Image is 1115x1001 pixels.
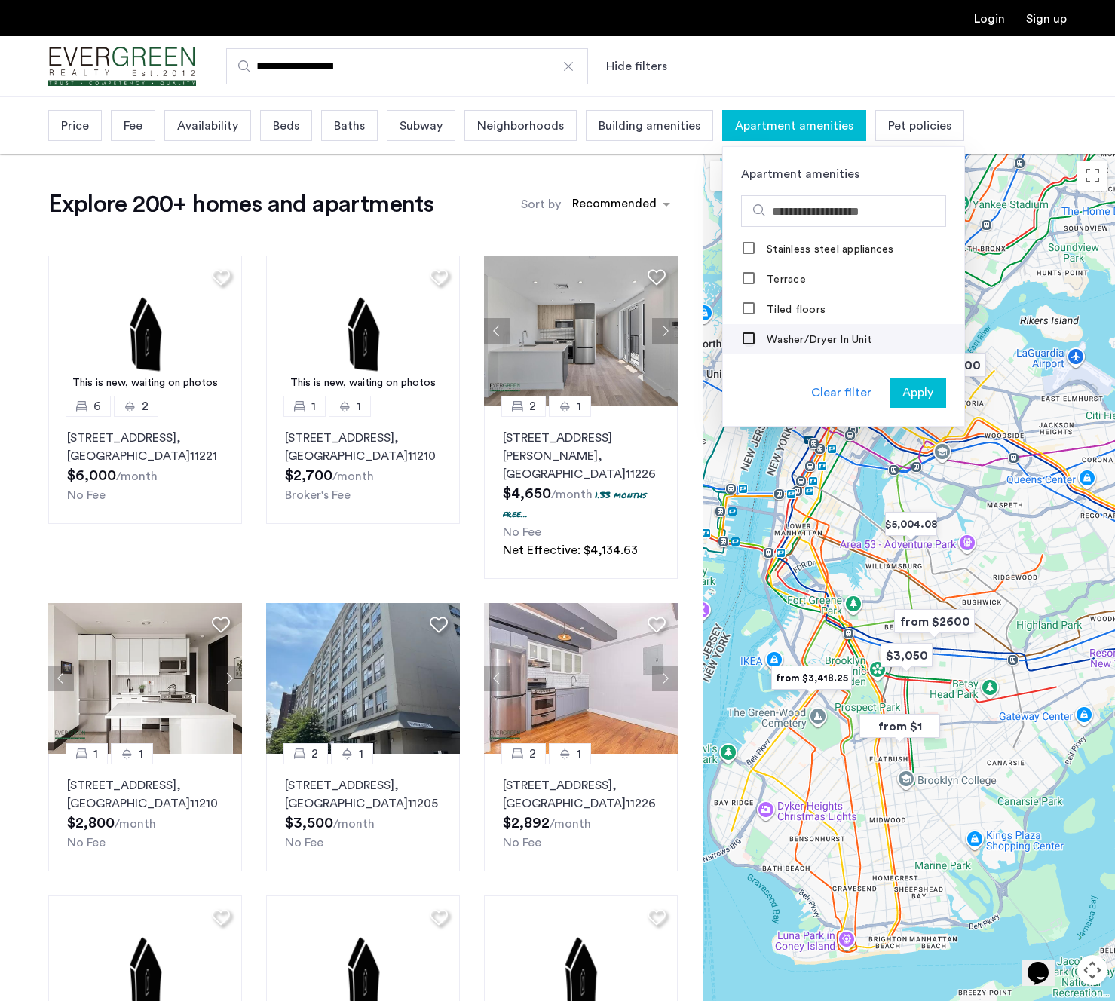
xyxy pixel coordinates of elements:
[1026,13,1067,25] a: Registration
[334,117,365,135] span: Baths
[400,117,443,135] span: Subway
[599,117,700,135] span: Building amenities
[61,117,89,135] span: Price
[177,117,238,135] span: Availability
[723,147,964,183] div: Apartment amenities
[226,48,588,84] input: Apartment Search
[764,243,894,256] label: Stainless steel appliances
[477,117,564,135] span: Neighborhoods
[48,38,196,95] a: Cazamio Logo
[764,304,826,316] label: Tiled floors
[974,13,1005,25] a: Login
[735,117,853,135] span: Apartment amenities
[888,117,951,135] span: Pet policies
[1022,941,1070,986] iframe: chat widget
[48,38,196,95] img: logo
[902,384,933,402] span: Apply
[772,203,939,221] input: Search amenities
[890,378,946,408] button: button
[764,334,871,346] label: Washer/Dryer In Unit
[124,117,142,135] span: Fee
[811,384,871,402] div: Clear filter
[606,57,667,75] button: Show or hide filters
[764,274,806,286] label: Terrace
[273,117,299,135] span: Beds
